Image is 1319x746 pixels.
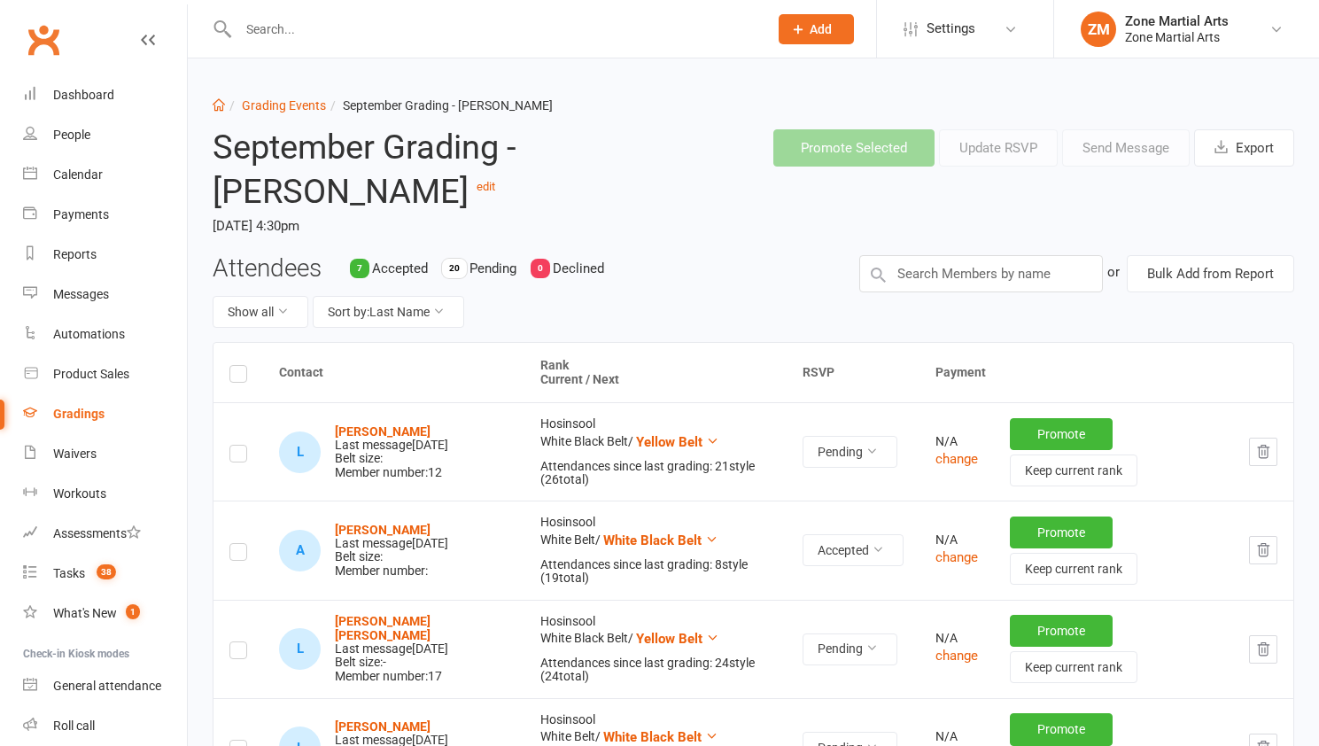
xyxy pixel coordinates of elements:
[779,14,854,44] button: Add
[23,195,187,235] a: Payments
[279,530,321,571] div: A
[23,235,187,275] a: Reports
[935,730,978,743] div: N/A
[540,460,771,487] div: Attendances since last grading: 21 style ( 26 total)
[524,600,787,698] td: Hosinsool White Black Belt /
[335,614,431,641] strong: [PERSON_NAME] [PERSON_NAME]
[23,514,187,554] a: Assessments
[53,247,97,261] div: Reports
[540,657,771,684] div: Attendances since last grading: 24 style ( 24 total)
[803,436,897,468] button: Pending
[636,434,702,450] span: Yellow Belt
[263,343,524,402] th: Contact
[53,367,129,381] div: Product Sales
[23,75,187,115] a: Dashboard
[53,679,161,693] div: General attendance
[23,155,187,195] a: Calendar
[372,260,428,276] span: Accepted
[313,296,464,328] button: Sort by:Last Name
[803,534,904,566] button: Accepted
[233,17,756,42] input: Search...
[23,354,187,394] a: Product Sales
[53,526,141,540] div: Assessments
[935,632,978,645] div: N/A
[1127,255,1294,292] button: Bulk Add from Report
[935,448,978,470] button: change
[442,259,467,278] div: 20
[935,645,978,666] button: change
[540,558,771,586] div: Attendances since last grading: 8 style ( 19 total)
[23,434,187,474] a: Waivers
[23,706,187,746] a: Roll call
[335,642,508,656] div: Last message [DATE]
[1081,12,1116,47] div: ZM
[477,180,495,193] a: edit
[859,255,1103,292] input: Search Members by name
[1010,615,1113,647] button: Promote
[1010,517,1113,548] button: Promote
[335,439,448,452] div: Last message [DATE]
[1010,455,1137,486] button: Keep current rank
[213,129,648,210] h2: September Grading - [PERSON_NAME]
[53,566,85,580] div: Tasks
[1194,129,1294,167] button: Export
[803,633,897,665] button: Pending
[53,447,97,461] div: Waivers
[23,554,187,594] a: Tasks 38
[23,666,187,706] a: General attendance kiosk mode
[97,564,116,579] span: 38
[469,260,516,276] span: Pending
[53,207,109,221] div: Payments
[927,9,975,49] span: Settings
[53,128,90,142] div: People
[326,96,553,115] li: September Grading - [PERSON_NAME]
[1125,13,1229,29] div: Zone Martial Arts
[636,631,702,647] span: Yellow Belt
[636,431,719,453] button: Yellow Belt
[23,394,187,434] a: Gradings
[213,296,308,328] button: Show all
[23,115,187,155] a: People
[23,315,187,354] a: Automations
[242,98,326,113] a: Grading Events
[53,486,106,501] div: Workouts
[53,327,125,341] div: Automations
[23,474,187,514] a: Workouts
[335,537,448,550] div: Last message [DATE]
[53,719,95,733] div: Roll call
[335,425,448,480] div: Belt size: Member number: 12
[553,260,604,276] span: Declined
[935,547,978,568] button: change
[279,431,321,473] div: L
[935,533,978,547] div: N/A
[919,343,1293,402] th: Payment
[53,167,103,182] div: Calendar
[53,606,117,620] div: What's New
[335,615,508,683] div: Belt size: - Member number: 17
[53,407,105,421] div: Gradings
[126,604,140,619] span: 1
[810,22,832,36] span: Add
[213,211,648,241] time: [DATE] 4:30pm
[603,530,718,551] button: White Black Belt
[213,255,322,283] h3: Attendees
[335,424,431,439] a: [PERSON_NAME]
[1125,29,1229,45] div: Zone Martial Arts
[531,259,550,278] div: 0
[603,532,702,548] span: White Black Belt
[636,628,719,649] button: Yellow Belt
[1010,713,1113,745] button: Promote
[524,501,787,599] td: Hosinsool White Belt /
[23,594,187,633] a: What's New1
[53,88,114,102] div: Dashboard
[279,628,321,670] div: L
[335,523,431,537] a: [PERSON_NAME]
[350,259,369,278] div: 7
[1010,553,1137,585] button: Keep current rank
[335,719,431,734] a: [PERSON_NAME]
[603,729,702,745] span: White Black Belt
[53,287,109,301] div: Messages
